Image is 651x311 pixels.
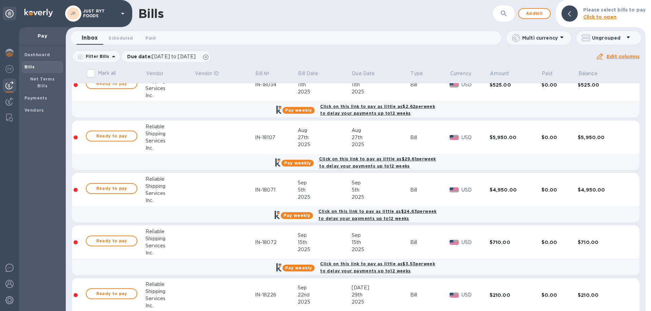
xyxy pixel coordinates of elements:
b: Click on this link to pay as little as $3.53 per week to delay your payments up to 12 weeks [320,261,435,273]
div: 22nd [298,291,352,298]
div: Due date:[DATE] to [DATE] [122,51,211,62]
button: Ready to pay [86,236,137,246]
div: $4,950.00 [578,186,630,193]
span: Inbox [82,33,98,43]
div: 2025 [352,246,410,253]
p: USD [461,291,490,298]
span: Due Date [352,70,383,77]
span: Type [411,70,432,77]
div: Bill [410,134,450,141]
div: 5th [298,186,352,194]
p: Filter Bills [83,53,110,59]
span: Ready to pay [92,132,131,140]
div: Aug [352,127,410,134]
div: Shipping [145,235,194,242]
p: Vendor ID [195,70,219,77]
div: 5th [352,186,410,194]
div: Reliable [145,123,194,130]
div: Services [145,137,194,145]
div: $525.00 [578,82,630,88]
img: Foreign exchange [5,65,14,73]
u: Edit columns [607,54,639,59]
div: 2025 [298,298,352,306]
p: USD [461,239,490,246]
p: Bill № [255,70,269,77]
b: Vendors [24,108,44,113]
b: Click on this link to pay as little as $29.61 per week to delay your payments up to 12 weeks [319,156,436,169]
span: Paid [542,70,561,77]
div: 27th [352,134,410,141]
div: [DATE] [352,284,410,291]
div: $0.00 [541,186,578,193]
div: $0.00 [541,292,578,298]
div: 2025 [352,141,410,148]
div: Sep [298,284,352,291]
div: Sep [352,232,410,239]
div: Sep [352,179,410,186]
b: Click on this link to pay as little as $2.62 per week to delay your payments up to 12 weeks [320,104,435,116]
button: Addbill [518,8,551,19]
div: 2025 [298,141,352,148]
div: Inc. [145,92,194,99]
p: Multi currency [522,35,558,41]
p: Paid [542,70,552,77]
div: 2025 [298,246,352,253]
p: Balance [578,70,597,77]
div: 29th [352,291,410,298]
div: Services [145,190,194,197]
div: Sep [298,232,352,239]
span: Bill Date [298,70,327,77]
b: Pay weekly [285,108,312,113]
b: Bills [24,64,35,69]
b: Pay weekly [284,160,311,165]
p: Ungrouped [592,35,624,41]
h1: Bills [138,6,163,21]
p: USD [461,81,490,88]
span: Vendor ID [195,70,228,77]
div: $525.00 [490,82,541,88]
div: 2025 [352,298,410,306]
p: Pay [24,32,60,39]
div: 11th [352,81,410,88]
div: Services [145,85,194,92]
div: Services [145,242,194,249]
div: Aug [298,127,352,134]
span: Ready to pay [92,80,131,88]
div: 2025 [298,88,352,95]
button: Ready to pay [86,288,137,299]
div: IN-18072 [255,239,298,246]
div: 27th [298,134,352,141]
div: 15th [352,239,410,246]
div: Reliable [145,281,194,288]
div: 2025 [352,88,410,95]
div: Reliable [145,228,194,235]
div: Inc. [145,302,194,309]
b: Pay weekly [283,213,310,218]
span: Amount [490,70,518,77]
div: $5,950.00 [578,134,630,141]
span: Ready to pay [92,184,131,193]
span: Balance [578,70,606,77]
div: $210.00 [490,292,541,298]
div: $5,950.00 [490,134,541,141]
div: IN-18226 [255,291,298,298]
b: Net Terms Bills [30,76,55,88]
p: Bill Date [298,70,318,77]
div: $210.00 [578,292,630,298]
div: Bill [410,239,450,246]
span: Scheduled [108,35,133,42]
div: $0.00 [541,82,578,88]
div: Inc. [145,145,194,152]
div: 15th [298,239,352,246]
img: USD [450,135,459,140]
div: Unpin categories [3,7,16,20]
p: Type [411,70,423,77]
p: Amount [490,70,509,77]
b: Click on this link to pay as little as $24.63 per week to delay your payments up to 12 weeks [318,209,436,221]
p: Mark all [98,70,116,77]
b: Pay weekly [285,265,312,270]
div: $0.00 [541,134,578,141]
div: IN-18034 [255,81,298,88]
div: 2025 [352,194,410,201]
p: JUST RYT FOODS [83,9,117,18]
